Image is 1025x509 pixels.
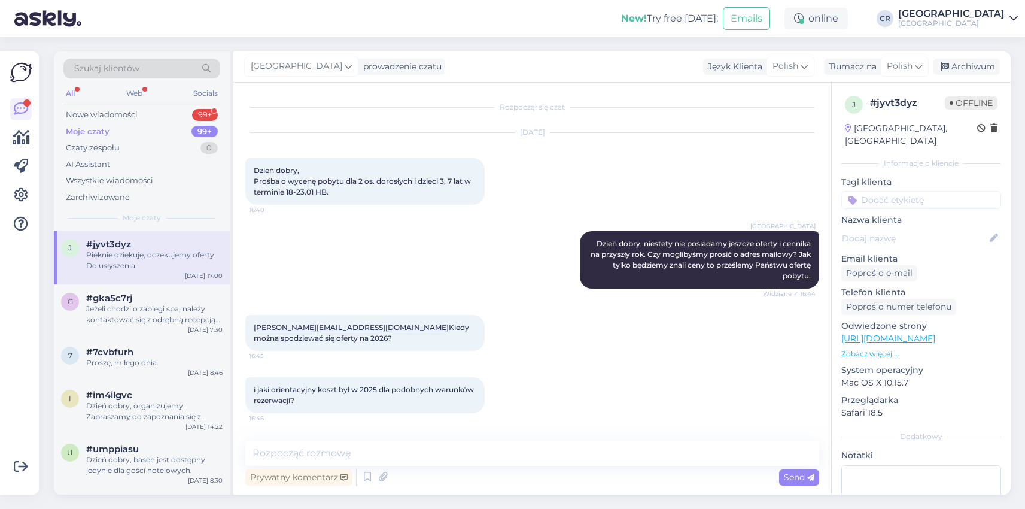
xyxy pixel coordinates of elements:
[86,390,132,401] span: #im4ilgvc
[842,232,987,245] input: Dodaj nazwę
[841,191,1001,209] input: Dodać etykietę
[86,239,131,250] span: #jyvt3dyz
[124,86,145,101] div: Web
[841,176,1001,189] p: Tagi klienta
[591,239,813,280] span: Dzień dobry, niestety nie posiadamy jeszcze oferty i cennika na przyszły rok. Czy moglibyśmy pros...
[86,357,223,368] div: Proszę, miłego dnia.
[63,86,77,101] div: All
[841,286,1001,299] p: Telefon klienta
[723,7,770,30] button: Emails
[841,214,1001,226] p: Nazwa klienta
[67,448,73,457] span: u
[245,469,352,486] div: Prywatny komentarz
[66,175,153,187] div: Wszystkie wiadomości
[86,401,223,422] div: Dzień dobry, organizujemy. Zapraszamy do zapoznania się z Naszym pakietem świątecznym na Naszej s...
[69,394,71,403] span: i
[703,60,762,73] div: Język Klienta
[66,109,138,121] div: Nowe wiadomości
[841,158,1001,169] div: Informacje o kliencie
[254,166,473,196] span: Dzień dobry, Prośba o wycenę pobytu dla 2 os. dorosłych i dzieci 3, 7 lat w terminie 18-23.01 HB.
[249,414,294,423] span: 16:46
[254,385,476,405] span: i jaki orientacyjny koszt był w 2025 dla podobnych warunków rezerwacji?
[784,472,814,483] span: Send
[249,352,294,360] span: 16:45
[10,61,32,84] img: Askly Logo
[870,96,945,110] div: # jyvt3dyz
[68,351,72,360] span: 7
[86,304,223,325] div: Jeżeli chodzi o zabiegi spa, należy kontaktować się z odrębną recepcją spa pod numerem telefonu [...
[750,222,816,231] span: [GEOGRAPHIC_DATA]
[945,96,997,110] span: Offline
[251,60,342,73] span: [GEOGRAPHIC_DATA]
[784,8,848,29] div: online
[123,213,161,223] span: Moje czaty
[66,159,110,171] div: AI Assistant
[841,431,1001,442] div: Dodatkowy
[66,192,130,204] div: Zarchiwizowane
[86,455,223,476] div: Dzień dobry, basen jest dostępny jedynie dla gości hotelowych.
[841,394,1001,407] p: Przeglądarka
[245,127,819,138] div: [DATE]
[86,250,223,271] div: Pięknie dziękuję, oczekujemy oferty. Do usłyszenia.
[185,271,223,280] div: [DATE] 17:00
[191,126,218,138] div: 99+
[188,368,223,377] div: [DATE] 8:46
[841,364,1001,377] p: System operacyjny
[841,349,1001,359] p: Zobacz więcej ...
[898,9,1005,19] div: [GEOGRAPHIC_DATA]
[898,19,1005,28] div: [GEOGRAPHIC_DATA]
[74,62,139,75] span: Szukaj klientów
[200,142,218,154] div: 0
[841,265,917,281] div: Poproś o e-mail
[824,60,877,73] div: Tłumacz na
[845,122,977,147] div: [GEOGRAPHIC_DATA], [GEOGRAPHIC_DATA]
[188,325,223,334] div: [DATE] 7:30
[898,9,1018,28] a: [GEOGRAPHIC_DATA][GEOGRAPHIC_DATA]
[621,11,718,26] div: Try free [DATE]:
[841,299,956,315] div: Poproś o numer telefonu
[192,109,218,121] div: 99+
[185,422,223,431] div: [DATE] 14:22
[841,320,1001,332] p: Odwiedzone strony
[245,102,819,113] div: Rozpoczął się czat
[66,142,120,154] div: Czaty zespołu
[852,100,856,109] span: j
[841,407,1001,419] p: Safari 18.5
[191,86,220,101] div: Socials
[254,323,471,343] span: Kiedy można spodziewać się oferty na 2026?
[68,297,73,306] span: g
[621,13,647,24] b: New!
[66,126,110,138] div: Moje czaty
[772,60,798,73] span: Polish
[68,243,72,252] span: j
[249,205,294,214] span: 16:40
[188,476,223,485] div: [DATE] 8:30
[841,449,1001,462] p: Notatki
[86,444,139,455] span: #umppiasu
[254,323,449,332] a: [PERSON_NAME][EMAIL_ADDRESS][DOMAIN_NAME]
[86,293,132,304] span: #gka5c7rj
[887,60,913,73] span: Polish
[841,333,935,344] a: [URL][DOMAIN_NAME]
[86,347,133,357] span: #7cvbfurh
[877,10,893,27] div: CR
[933,59,1000,75] div: Archiwum
[763,289,816,298] span: Widziane ✓ 16:44
[841,253,1001,265] p: Email klienta
[841,377,1001,389] p: Mac OS X 10.15.7
[358,60,442,73] div: prowadzenie czatu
